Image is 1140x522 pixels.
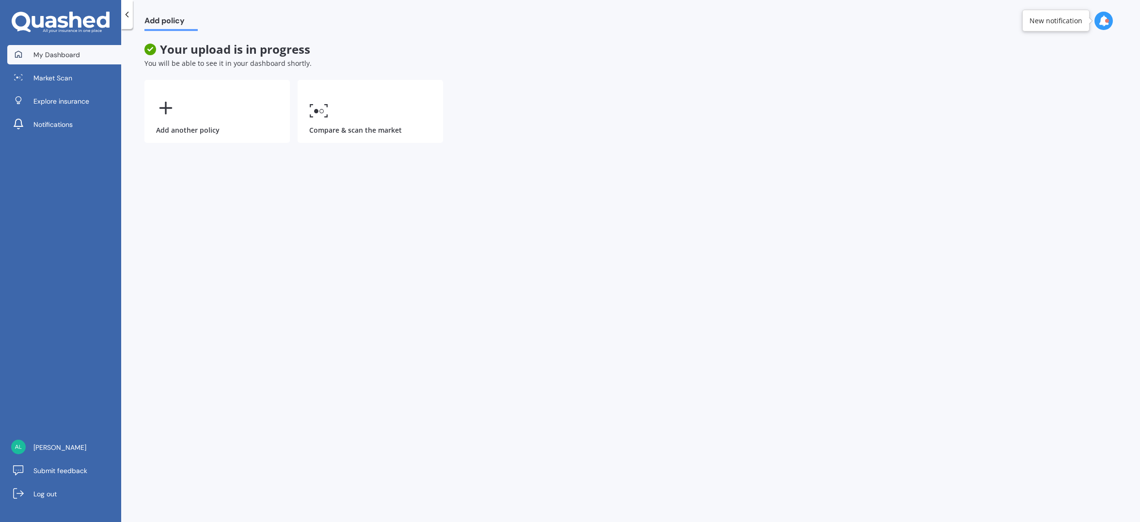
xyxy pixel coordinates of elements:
a: Submit feedback [7,461,121,480]
span: Notifications [33,120,73,129]
a: My Dashboard [7,45,121,64]
a: Compare & scan the market [298,80,443,143]
span: Your upload is in progress [144,43,678,57]
div: Add another policy [144,80,290,143]
a: Notifications [7,115,121,134]
span: Add policy [144,16,198,29]
a: Log out [7,484,121,504]
span: [PERSON_NAME] [33,443,86,452]
a: Explore insurance [7,92,121,111]
div: New notification [1029,16,1082,26]
span: Log out [33,489,57,499]
a: Market Scan [7,68,121,88]
span: Explore insurance [33,96,89,106]
img: 946223209a40886916a3420ebc0f8f13 [11,440,26,454]
span: Market Scan [33,73,72,83]
span: Submit feedback [33,466,87,476]
span: My Dashboard [33,50,80,60]
span: You will be able to see it in your dashboard shortly. [144,59,312,68]
a: [PERSON_NAME] [7,438,121,457]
